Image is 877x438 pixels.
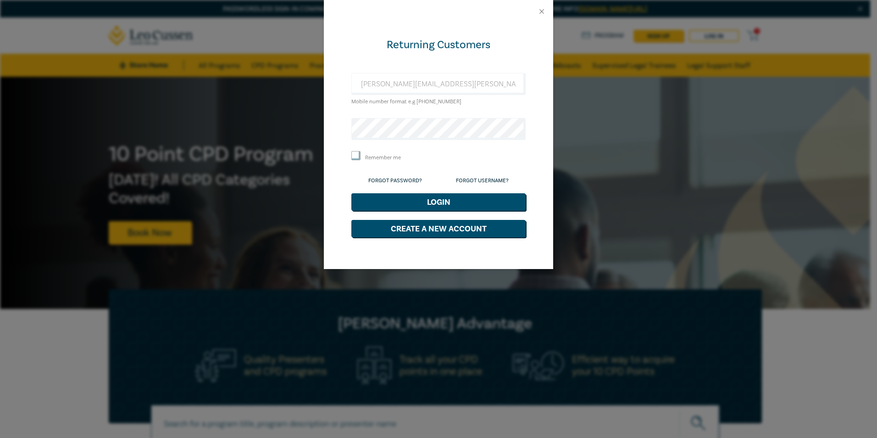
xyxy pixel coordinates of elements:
label: Remember me [365,154,401,162]
button: Login [351,193,526,211]
a: Forgot Password? [368,177,422,184]
input: Enter email or Mobile number [351,73,526,95]
button: Close [538,7,546,16]
small: Mobile number format e.g [PHONE_NUMBER] [351,98,461,105]
button: Create a New Account [351,220,526,237]
a: Forgot Username? [456,177,509,184]
div: Returning Customers [351,38,526,52]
